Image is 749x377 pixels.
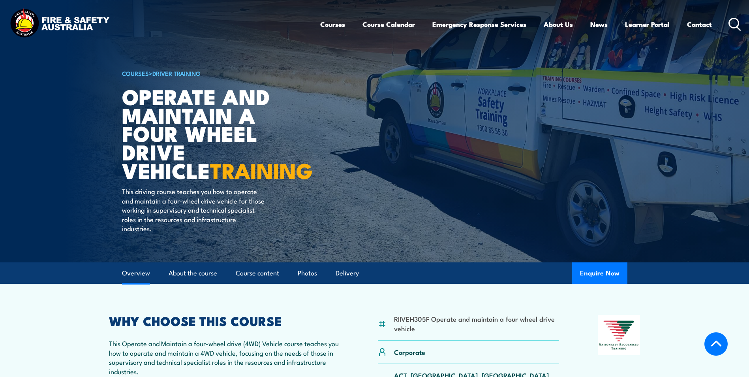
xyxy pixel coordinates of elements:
[394,347,425,356] p: Corporate
[109,339,340,376] p: This Operate and Maintain a four-wheel drive (4WD) Vehicle course teaches you how to operate and ...
[169,263,217,284] a: About the course
[122,187,266,233] p: This driving course teaches you how to operate and maintain a four-wheel drive vehicle for those ...
[336,263,359,284] a: Delivery
[210,153,313,186] strong: TRAINING
[122,69,149,77] a: COURSES
[432,14,526,35] a: Emergency Response Services
[320,14,345,35] a: Courses
[598,315,640,355] img: Nationally Recognised Training logo.
[236,263,279,284] a: Course content
[122,68,317,78] h6: >
[362,14,415,35] a: Course Calendar
[572,262,627,284] button: Enquire Now
[122,87,317,179] h1: Operate and Maintain a Four Wheel Drive Vehicle
[122,263,150,284] a: Overview
[590,14,608,35] a: News
[625,14,670,35] a: Learner Portal
[109,315,340,326] h2: WHY CHOOSE THIS COURSE
[687,14,712,35] a: Contact
[298,263,317,284] a: Photos
[394,314,559,333] li: RIIVEH305F Operate and maintain a four wheel drive vehicle
[152,69,201,77] a: Driver Training
[544,14,573,35] a: About Us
